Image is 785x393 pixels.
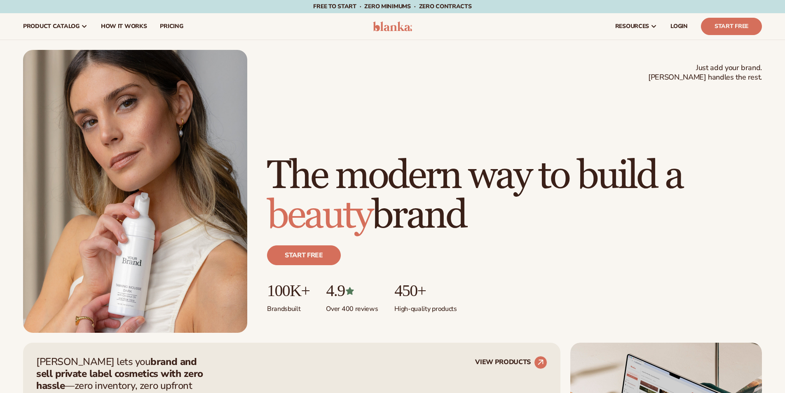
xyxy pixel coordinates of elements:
p: 450+ [394,282,457,300]
a: Start free [267,245,341,265]
p: High-quality products [394,300,457,313]
p: Brands built [267,300,309,313]
a: VIEW PRODUCTS [475,356,547,369]
a: How It Works [94,13,154,40]
a: pricing [153,13,190,40]
p: 100K+ [267,282,309,300]
a: product catalog [16,13,94,40]
a: LOGIN [664,13,694,40]
span: product catalog [23,23,80,30]
a: Start Free [701,18,762,35]
span: beauty [267,191,372,240]
span: Just add your brand. [PERSON_NAME] handles the rest. [648,63,762,82]
span: Free to start · ZERO minimums · ZERO contracts [313,2,471,10]
span: How It Works [101,23,147,30]
a: resources [609,13,664,40]
h1: The modern way to build a brand [267,156,762,235]
img: logo [373,21,412,31]
strong: brand and sell private label cosmetics with zero hassle [36,355,203,392]
span: resources [615,23,649,30]
img: Female holding tanning mousse. [23,50,247,333]
span: pricing [160,23,183,30]
p: 4.9 [326,282,378,300]
span: LOGIN [670,23,688,30]
p: Over 400 reviews [326,300,378,313]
